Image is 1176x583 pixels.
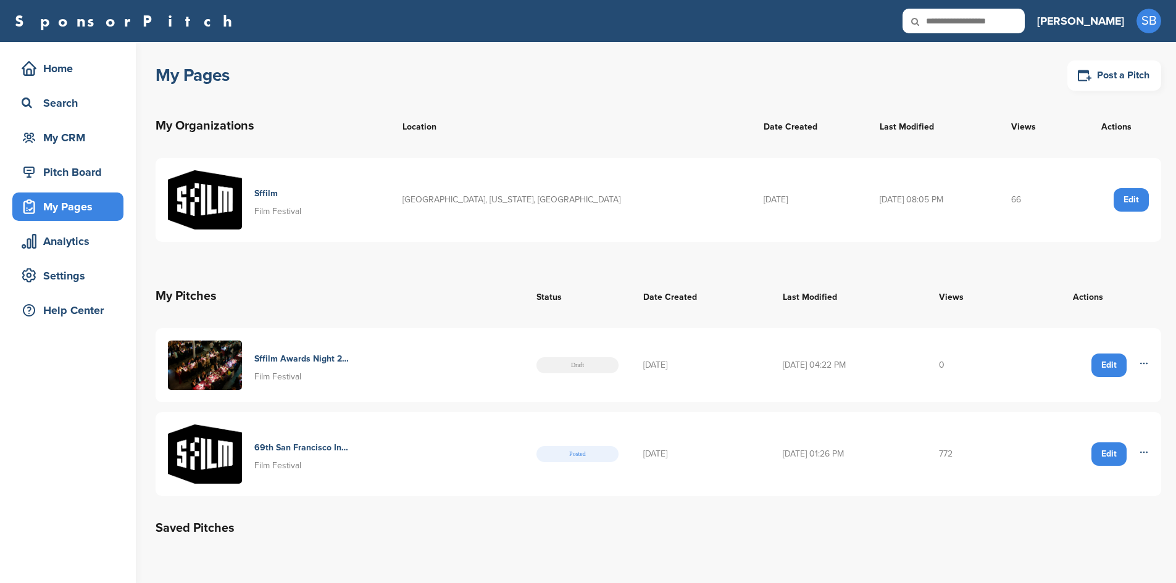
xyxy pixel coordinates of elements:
td: [DATE] [751,158,868,242]
td: 66 [999,158,1072,242]
div: Settings [19,265,123,287]
td: [GEOGRAPHIC_DATA], [US_STATE], [GEOGRAPHIC_DATA] [390,158,751,242]
td: [DATE] 04:22 PM [770,328,927,402]
th: My Organizations [156,104,390,148]
td: [DATE] 01:26 PM [770,412,927,496]
h2: Saved Pitches [156,518,1161,538]
a: Pitch Board [12,158,123,186]
td: [DATE] [631,412,770,496]
h4: Sffilm [254,187,301,201]
a: My Pages [12,192,123,221]
th: Views [999,104,1072,148]
h3: [PERSON_NAME] [1037,12,1124,30]
a: 2025sffilm solidlogo black Sffilm Film Festival [168,170,378,229]
th: Last Modified [770,274,927,318]
div: Help Center [19,299,123,321]
a: Edit [1091,354,1127,377]
td: 0 [927,328,1015,402]
span: Film Festival [254,460,301,471]
a: Home [12,54,123,83]
a: Help Center [12,296,123,325]
th: My Pitches [156,274,524,318]
th: Views [927,274,1015,318]
a: SponsorPitch [15,13,240,29]
div: My Pages [19,196,123,218]
td: 772 [927,412,1015,496]
a: [PERSON_NAME] [1037,7,1124,35]
span: SB [1136,9,1161,33]
td: [DATE] 08:05 PM [867,158,999,242]
th: Status [524,274,630,318]
div: Analytics [19,230,123,252]
a: Settings [12,262,123,290]
span: Draft [536,357,618,373]
span: Film Festival [254,206,301,217]
div: My CRM [19,126,123,149]
th: Date Created [751,104,868,148]
a: Edit [1114,188,1149,212]
a: Audience bypamelagentile 001 Sffilm Awards Night 2025 Film Festival [168,341,512,390]
a: Analytics [12,227,123,255]
div: Home [19,57,123,80]
th: Actions [1072,104,1161,148]
h1: My Pages [156,64,230,86]
a: My CRM [12,123,123,152]
div: Pitch Board [19,161,123,183]
a: 2025sffilm logo black 69th San Francisco International Film Festival Film Festival [168,424,512,484]
span: Film Festival [254,371,301,382]
th: Date Created [631,274,770,318]
th: Last Modified [867,104,999,148]
th: Actions [1015,274,1161,318]
h4: 69th San Francisco International Film Festival [254,441,350,455]
img: 2025sffilm solidlogo black [168,170,242,229]
a: Edit [1091,442,1127,466]
div: Search [19,92,123,114]
a: Post a Pitch [1067,60,1161,91]
h4: Sffilm Awards Night 2025 [254,352,350,366]
img: 2025sffilm logo black [168,424,242,484]
span: Posted [536,446,618,462]
td: [DATE] [631,328,770,402]
th: Location [390,104,751,148]
img: Audience bypamelagentile 001 [168,341,242,390]
a: Search [12,89,123,117]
